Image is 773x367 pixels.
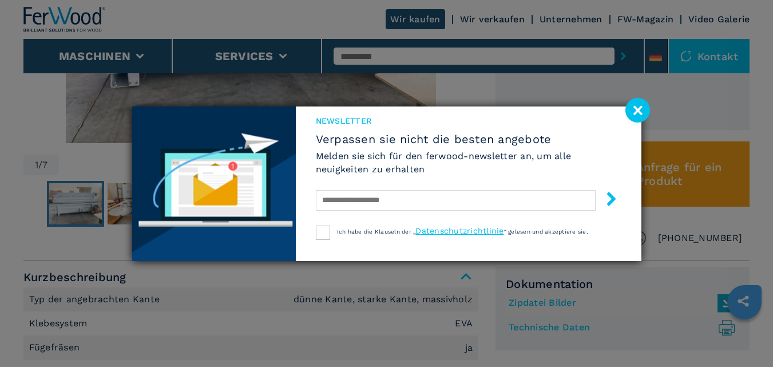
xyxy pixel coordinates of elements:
[316,132,621,146] span: Verpassen sie nicht die besten angebote
[504,228,588,235] span: “ gelesen und akzeptiere sie.
[337,228,416,235] span: Ich habe die Klauseln der „
[593,187,619,214] button: submit-button
[132,106,296,261] img: Newsletter image
[316,115,621,127] span: Newsletter
[316,149,621,176] h6: Melden sie sich für den ferwood-newsletter an, um alle neuigkeiten zu erhalten
[415,226,504,235] a: Datenschutzrichtlinie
